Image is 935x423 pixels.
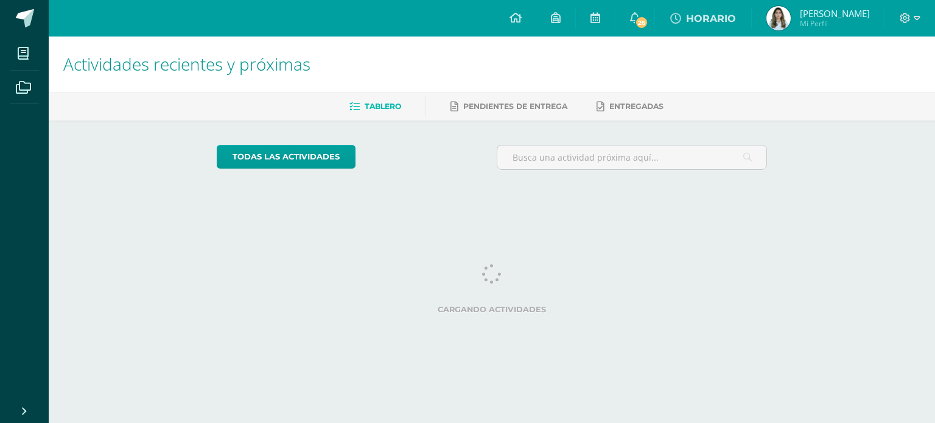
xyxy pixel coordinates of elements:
[463,102,567,111] span: Pendientes de entrega
[497,145,767,169] input: Busca una actividad próxima aquí...
[766,6,791,30] img: 1c25f44f743a13ebaacc858094434966.png
[597,97,664,116] a: Entregadas
[217,145,355,169] a: todas las Actividades
[800,18,870,29] span: Mi Perfil
[217,305,768,314] label: Cargando actividades
[686,13,736,24] span: HORARIO
[800,7,870,19] span: [PERSON_NAME]
[609,102,664,111] span: Entregadas
[635,16,648,29] span: 26
[365,102,401,111] span: Tablero
[63,52,310,75] span: Actividades recientes y próximas
[450,97,567,116] a: Pendientes de entrega
[349,97,401,116] a: Tablero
